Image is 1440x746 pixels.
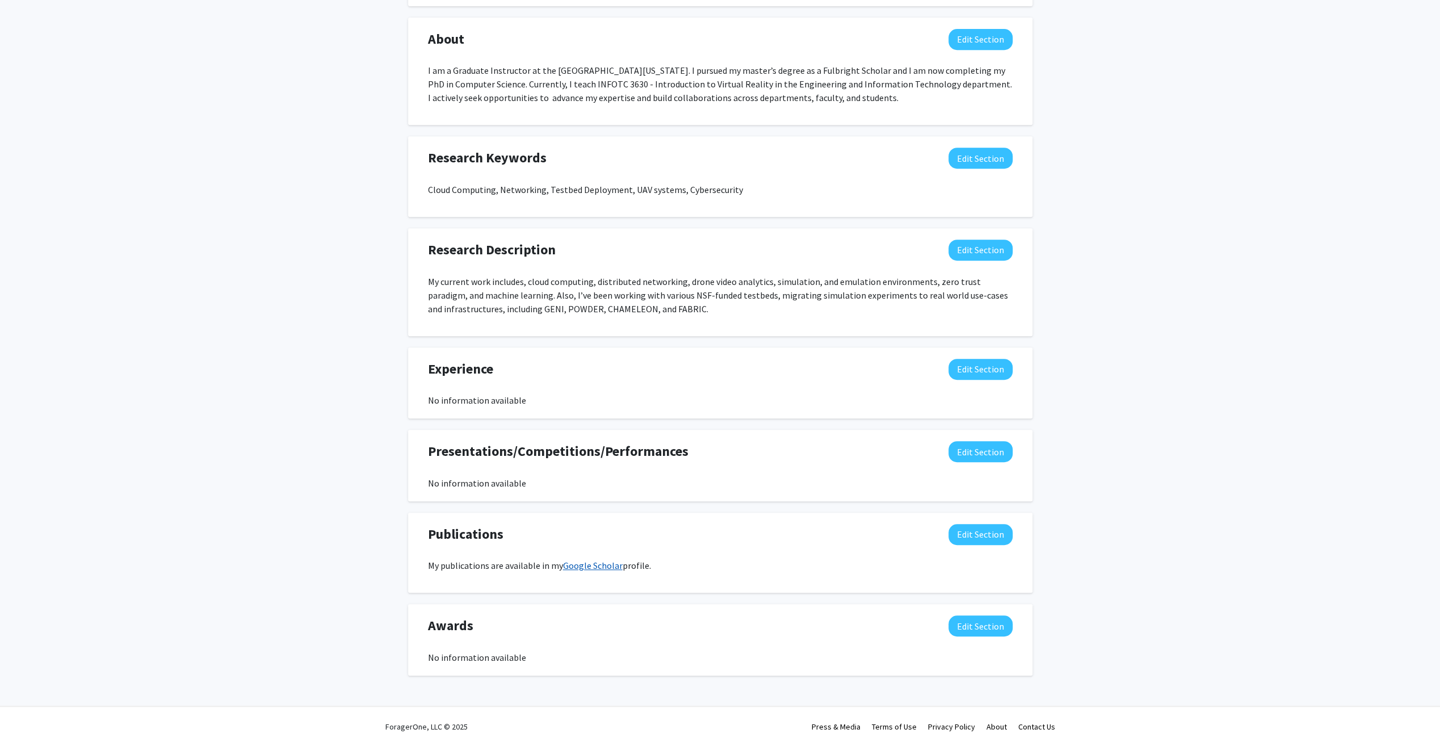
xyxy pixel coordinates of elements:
[428,615,473,636] span: Awards
[986,722,1007,732] a: About
[428,651,1013,664] div: No information available
[428,29,464,49] span: About
[948,240,1013,261] button: Edit Research Description
[428,393,1013,407] div: No information available
[872,722,917,732] a: Terms of Use
[948,615,1013,636] button: Edit Awards
[428,275,1013,316] p: My current work includes, cloud computing, distributed networking, drone video analytics, simulat...
[428,476,1013,490] div: No information available
[948,524,1013,545] button: Edit Publications
[928,722,975,732] a: Privacy Policy
[1018,722,1055,732] a: Contact Us
[9,695,48,737] iframe: Chat
[428,183,1013,196] p: Cloud Computing, Networking, Testbed Deployment, UAV systems, Cybersecurity
[428,64,1013,104] p: I am a Graduate Instructor at the [GEOGRAPHIC_DATA][US_STATE]. I pursued my master’s degree as a ...
[428,524,503,544] span: Publications
[563,560,623,571] a: Google Scholar
[428,148,547,168] span: Research Keywords
[948,359,1013,380] button: Edit Experience
[948,148,1013,169] button: Edit Research Keywords
[812,722,860,732] a: Press & Media
[428,240,556,260] span: Research Description
[948,29,1013,50] button: Edit About
[428,559,1013,572] p: My publications are available in my profile.
[428,359,493,379] span: Experience
[428,441,688,462] span: Presentations/Competitions/Performances
[948,441,1013,462] button: Edit Presentations/Competitions/Performances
